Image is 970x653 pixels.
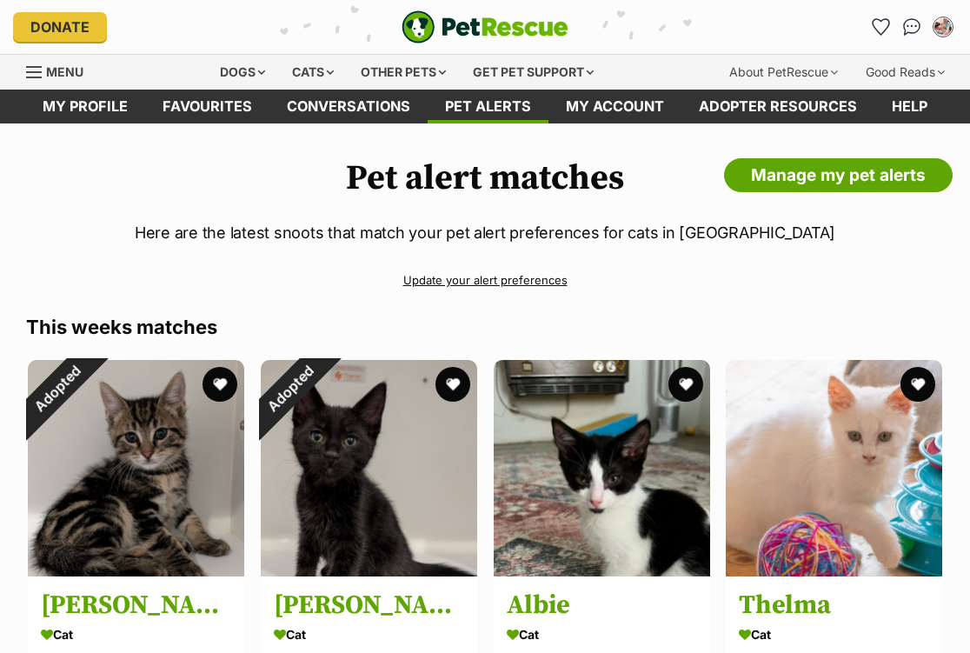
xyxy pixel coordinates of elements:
[28,563,244,580] a: Adopted
[494,360,710,576] img: Albie
[934,18,952,36] img: Erin Murphy profile pic
[548,90,681,123] a: My account
[724,158,953,193] a: Manage my pet alerts
[739,589,929,622] h3: Thelma
[5,337,109,441] div: Adopted
[867,13,957,41] ul: Account quick links
[41,589,231,622] h3: [PERSON_NAME]
[41,622,231,647] div: Cat
[203,367,237,402] button: favourite
[435,367,470,402] button: favourite
[402,10,568,43] a: PetRescue
[261,360,477,576] img: Sheldon
[26,55,96,86] a: Menu
[46,64,83,79] span: Menu
[26,158,944,198] h1: Pet alert matches
[717,55,850,90] div: About PetRescue
[280,55,346,90] div: Cats
[26,265,944,296] a: Update your alert preferences
[739,622,929,647] div: Cat
[13,12,107,42] a: Donate
[929,13,957,41] button: My account
[274,622,464,647] div: Cat
[854,55,957,90] div: Good Reads
[874,90,945,123] a: Help
[238,337,342,441] div: Adopted
[900,367,935,402] button: favourite
[507,589,697,622] h3: Albie
[26,221,944,244] p: Here are the latest snoots that match your pet alert preferences for cats in [GEOGRAPHIC_DATA]
[668,367,702,402] button: favourite
[145,90,269,123] a: Favourites
[25,90,145,123] a: My profile
[208,55,277,90] div: Dogs
[28,360,244,576] img: Raj
[261,563,477,580] a: Adopted
[274,589,464,622] h3: [PERSON_NAME]
[269,90,428,123] a: conversations
[461,55,606,90] div: Get pet support
[26,315,944,339] h3: This weeks matches
[428,90,548,123] a: Pet alerts
[867,13,894,41] a: Favourites
[681,90,874,123] a: Adopter resources
[903,18,921,36] img: chat-41dd97257d64d25036548639549fe6c8038ab92f7586957e7f3b1b290dea8141.svg
[726,360,942,576] img: Thelma
[507,622,697,647] div: Cat
[898,13,926,41] a: Conversations
[349,55,458,90] div: Other pets
[402,10,568,43] img: logo-e224e6f780fb5917bec1dbf3a21bbac754714ae5b6737aabdf751b685950b380.svg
